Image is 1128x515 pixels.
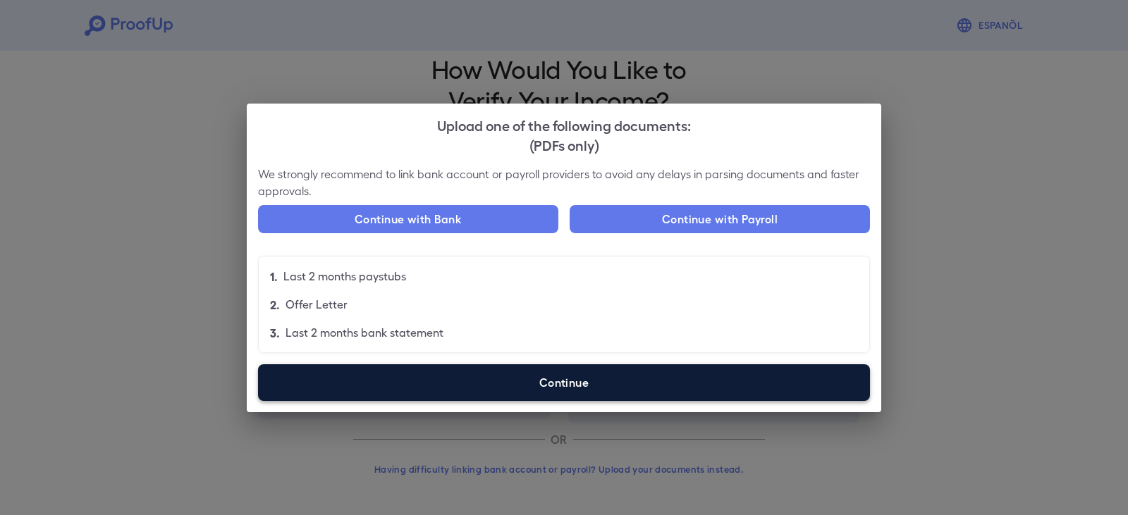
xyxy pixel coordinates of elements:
p: Offer Letter [286,296,348,313]
p: Last 2 months paystubs [283,268,406,285]
label: Continue [258,364,870,401]
div: (PDFs only) [258,135,870,154]
p: Last 2 months bank statement [286,324,443,341]
p: 3. [270,324,280,341]
p: 2. [270,296,280,313]
p: 1. [270,268,278,285]
button: Continue with Bank [258,205,558,233]
h2: Upload one of the following documents: [247,104,881,166]
p: We strongly recommend to link bank account or payroll providers to avoid any delays in parsing do... [258,166,870,199]
button: Continue with Payroll [570,205,870,233]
